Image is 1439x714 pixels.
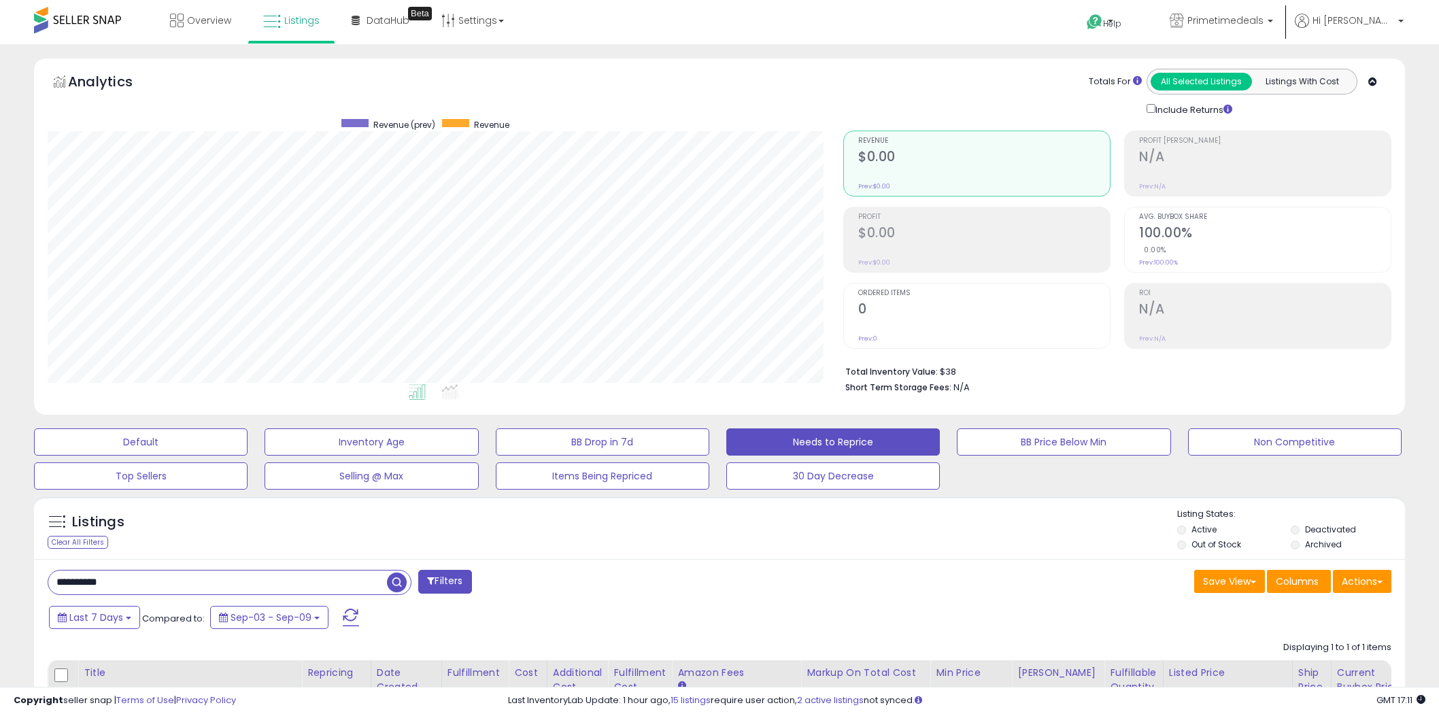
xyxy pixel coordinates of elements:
[1333,570,1391,593] button: Actions
[1305,539,1342,550] label: Archived
[845,381,951,393] b: Short Term Storage Fees:
[858,258,890,267] small: Prev: $0.00
[858,149,1110,167] h2: $0.00
[514,666,541,680] div: Cost
[69,611,123,624] span: Last 7 Days
[613,666,666,694] div: Fulfillment Cost
[1191,524,1217,535] label: Active
[408,7,432,20] div: Tooltip anchor
[726,462,940,490] button: 30 Day Decrease
[265,428,478,456] button: Inventory Age
[801,660,930,714] th: The percentage added to the cost of goods (COGS) that forms the calculator for Min & Max prices.
[677,680,685,692] small: Amazon Fees.
[1139,137,1391,145] span: Profit [PERSON_NAME]
[858,301,1110,320] h2: 0
[367,14,409,27] span: DataHub
[858,335,877,343] small: Prev: 0
[1337,666,1407,694] div: Current Buybox Price
[1187,14,1264,27] span: Primetimedeals
[858,182,890,190] small: Prev: $0.00
[845,366,938,377] b: Total Inventory Value:
[68,72,159,95] h5: Analytics
[671,694,711,707] a: 15 listings
[1139,290,1391,297] span: ROI
[677,666,795,680] div: Amazon Fees
[1110,666,1157,694] div: Fulfillable Quantity
[1139,301,1391,320] h2: N/A
[418,570,471,594] button: Filters
[1169,666,1287,680] div: Listed Price
[508,694,1425,707] div: Last InventoryLab Update: 1 hour ago, require user action, not synced.
[284,14,320,27] span: Listings
[496,462,709,490] button: Items Being Repriced
[1188,428,1402,456] button: Non Competitive
[14,694,236,707] div: seller snap | |
[858,225,1110,243] h2: $0.00
[447,666,503,680] div: Fulfillment
[797,694,864,707] a: 2 active listings
[1191,539,1241,550] label: Out of Stock
[726,428,940,456] button: Needs to Reprice
[936,666,1006,680] div: Min Price
[1251,73,1353,90] button: Listings With Cost
[1139,258,1178,267] small: Prev: 100.00%
[1139,214,1391,221] span: Avg. Buybox Share
[1076,3,1148,44] a: Help
[1276,575,1319,588] span: Columns
[48,536,108,549] div: Clear All Filters
[1139,149,1391,167] h2: N/A
[377,666,436,694] div: Date Created
[807,666,924,680] div: Markup on Total Cost
[858,290,1110,297] span: Ordered Items
[1086,14,1103,31] i: Get Help
[210,606,328,629] button: Sep-03 - Sep-09
[1194,570,1265,593] button: Save View
[1136,101,1249,117] div: Include Returns
[1295,14,1404,44] a: Hi [PERSON_NAME]
[373,119,435,131] span: Revenue (prev)
[1139,182,1166,190] small: Prev: N/A
[1103,18,1121,29] span: Help
[1151,73,1252,90] button: All Selected Listings
[176,694,236,707] a: Privacy Policy
[1139,225,1391,243] h2: 100.00%
[84,666,296,680] div: Title
[265,462,478,490] button: Selling @ Max
[34,428,248,456] button: Default
[1376,694,1425,707] span: 2025-09-17 17:11 GMT
[49,606,140,629] button: Last 7 Days
[1177,508,1405,521] p: Listing States:
[858,137,1110,145] span: Revenue
[1313,14,1394,27] span: Hi [PERSON_NAME]
[845,362,1381,379] li: $38
[474,119,509,131] span: Revenue
[496,428,709,456] button: BB Drop in 7d
[307,666,365,680] div: Repricing
[1283,641,1391,654] div: Displaying 1 to 1 of 1 items
[1305,524,1356,535] label: Deactivated
[116,694,174,707] a: Terms of Use
[231,611,311,624] span: Sep-03 - Sep-09
[1267,570,1331,593] button: Columns
[34,462,248,490] button: Top Sellers
[72,513,124,532] h5: Listings
[953,381,970,394] span: N/A
[1139,245,1166,255] small: 0.00%
[957,428,1170,456] button: BB Price Below Min
[858,214,1110,221] span: Profit
[14,694,63,707] strong: Copyright
[553,666,603,694] div: Additional Cost
[1139,335,1166,343] small: Prev: N/A
[142,612,205,625] span: Compared to:
[1017,666,1098,680] div: [PERSON_NAME]
[187,14,231,27] span: Overview
[1298,666,1325,694] div: Ship Price
[1089,75,1142,88] div: Totals For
